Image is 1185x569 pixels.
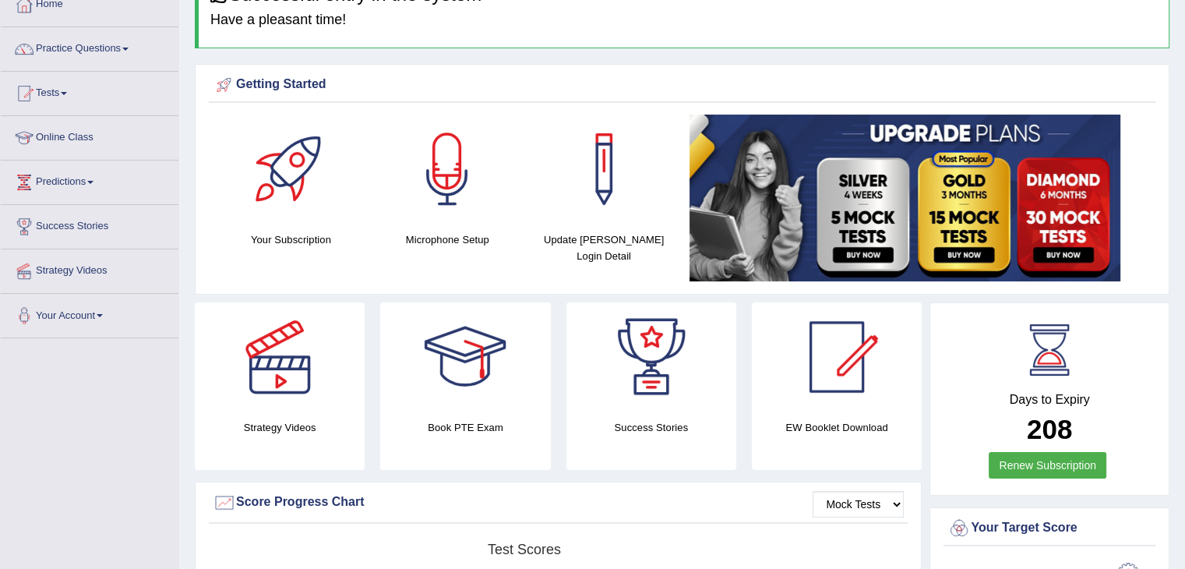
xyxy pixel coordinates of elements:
h4: Your Subscription [220,231,361,248]
a: Online Class [1,116,178,155]
a: Success Stories [1,205,178,244]
a: Renew Subscription [989,452,1106,479]
tspan: Test scores [488,542,561,557]
h4: Have a pleasant time! [210,12,1157,28]
a: Strategy Videos [1,249,178,288]
b: 208 [1027,414,1072,444]
a: Your Account [1,294,178,333]
h4: Book PTE Exam [380,419,550,436]
h4: Microphone Setup [377,231,518,248]
img: small5.jpg [689,115,1120,281]
a: Practice Questions [1,27,178,66]
div: Score Progress Chart [213,491,904,514]
h4: Strategy Videos [195,419,365,436]
div: Your Target Score [947,517,1151,540]
a: Predictions [1,161,178,200]
div: Getting Started [213,73,1151,97]
h4: Days to Expiry [947,393,1151,407]
h4: Success Stories [566,419,736,436]
a: Tests [1,72,178,111]
h4: Update [PERSON_NAME] Login Detail [534,231,675,264]
h4: EW Booklet Download [752,419,922,436]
